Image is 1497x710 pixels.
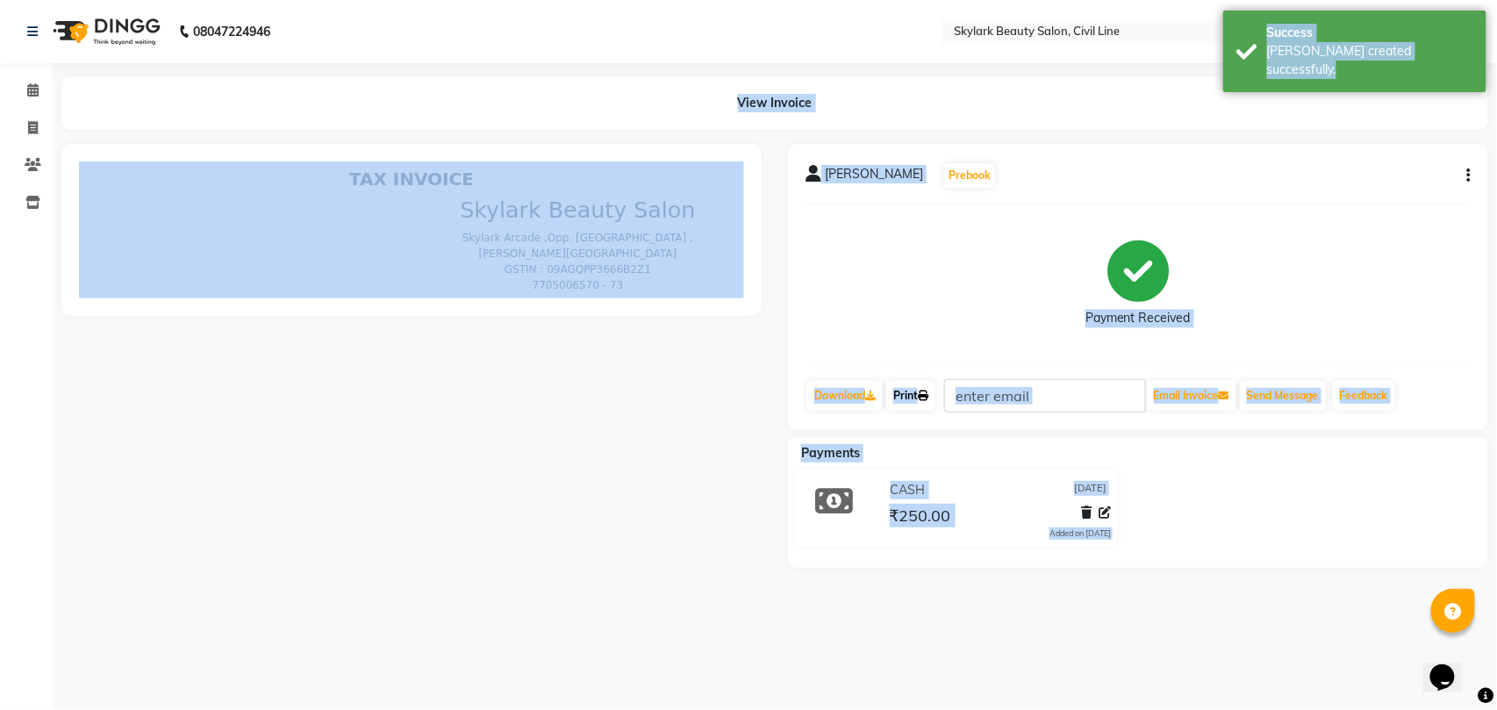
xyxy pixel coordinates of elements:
[1049,527,1111,540] div: Added on [DATE]
[11,7,655,28] h2: TAX INVOICE
[193,7,270,56] b: 08047224946
[61,76,1488,130] div: View Invoice
[1423,640,1479,692] iframe: chat widget
[944,379,1146,412] input: enter email
[45,7,165,56] img: logo
[343,100,655,116] p: GSTIN : 09AGQPP3666B2Z1
[343,116,655,132] p: 7705006570 - 73
[1147,381,1236,411] button: Email Invoice
[1267,24,1473,42] div: Success
[1267,42,1473,79] div: Bill created successfully.
[801,445,860,461] span: Payments
[343,35,655,61] h3: Skylark Beauty Salon
[825,165,923,190] span: [PERSON_NAME]
[1333,381,1395,411] a: Feedback
[891,481,926,499] span: CASH
[1085,310,1191,328] div: Payment Received
[807,381,883,411] a: Download
[1074,481,1107,499] span: [DATE]
[944,163,995,188] button: Prebook
[886,381,935,411] a: Print
[1240,381,1326,411] button: Send Message
[343,68,655,100] p: Skylark Arcade ,Opp. [GEOGRAPHIC_DATA] , [PERSON_NAME][GEOGRAPHIC_DATA]
[890,506,951,530] span: ₹250.00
